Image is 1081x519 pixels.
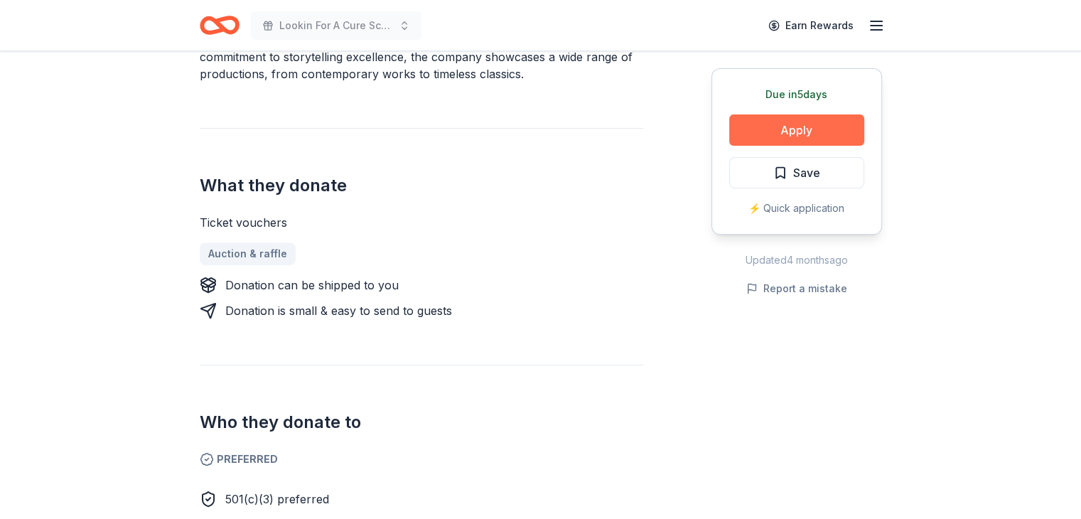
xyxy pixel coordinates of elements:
a: Home [200,9,240,42]
button: Lookin For A Cure Scottsdale [251,11,421,40]
button: Save [729,157,864,188]
span: 501(c)(3) preferred [225,492,329,506]
div: Due in 5 days [729,86,864,103]
button: Report a mistake [746,280,847,297]
div: Donation can be shipped to you [225,277,399,294]
span: Preferred [200,451,643,468]
a: Earn Rewards [760,13,862,38]
div: Updated 4 months ago [711,252,882,269]
h2: What they donate [200,174,643,197]
span: Lookin For A Cure Scottsdale [279,17,393,34]
span: Save [793,164,820,182]
div: Ticket vouchers [200,214,643,231]
button: Apply [729,114,864,146]
div: ⚡️ Quick application [729,200,864,217]
a: Auction & raffle [200,242,296,265]
div: Donation is small & easy to send to guests [225,302,452,319]
h2: Who they donate to [200,411,643,434]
